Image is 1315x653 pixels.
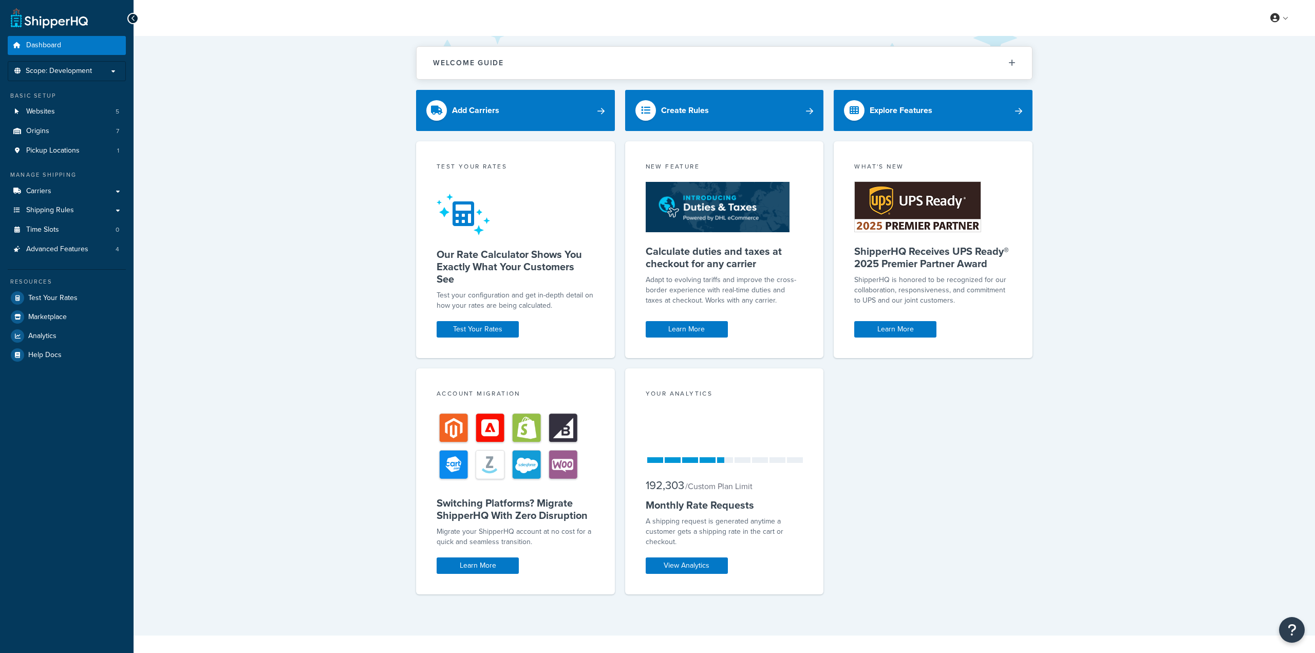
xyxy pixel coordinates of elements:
[26,67,92,76] span: Scope: Development
[437,248,594,285] h5: Our Rate Calculator Shows You Exactly What Your Customers See
[26,206,74,215] span: Shipping Rules
[8,122,126,141] a: Origins7
[26,41,61,50] span: Dashboard
[646,557,728,574] a: View Analytics
[685,480,753,492] small: / Custom Plan Limit
[116,107,119,116] span: 5
[646,245,803,270] h5: Calculate duties and taxes at checkout for any carrier
[8,171,126,179] div: Manage Shipping
[8,308,126,326] a: Marketplace
[437,527,594,547] div: Migrate your ShipperHQ account at no cost for a quick and seamless transition.
[437,497,594,521] h5: Switching Platforms? Migrate ShipperHQ With Zero Disruption
[437,290,594,311] div: Test your configuration and get in-depth detail on how your rates are being calculated.
[116,226,119,234] span: 0
[433,59,504,67] h2: Welcome Guide
[646,477,684,494] span: 192,303
[8,220,126,239] li: Time Slots
[26,226,59,234] span: Time Slots
[646,516,803,547] div: A shipping request is generated anytime a customer gets a shipping rate in the cart or checkout.
[437,321,519,338] a: Test Your Rates
[8,277,126,286] div: Resources
[8,240,126,259] li: Advanced Features
[870,103,932,118] div: Explore Features
[437,557,519,574] a: Learn More
[417,47,1032,79] button: Welcome Guide
[28,332,57,341] span: Analytics
[834,90,1032,131] a: Explore Features
[8,201,126,220] a: Shipping Rules
[661,103,709,118] div: Create Rules
[28,294,78,303] span: Test Your Rates
[26,107,55,116] span: Websites
[28,313,67,322] span: Marketplace
[646,321,728,338] a: Learn More
[646,275,803,306] p: Adapt to evolving tariffs and improve the cross-border experience with real-time duties and taxes...
[646,162,803,174] div: New Feature
[1279,617,1305,643] button: Open Resource Center
[854,321,936,338] a: Learn More
[26,187,51,196] span: Carriers
[646,499,803,511] h5: Monthly Rate Requests
[116,127,119,136] span: 7
[452,103,499,118] div: Add Carriers
[854,245,1012,270] h5: ShipperHQ Receives UPS Ready® 2025 Premier Partner Award
[625,90,824,131] a: Create Rules
[437,162,594,174] div: Test your rates
[28,351,62,360] span: Help Docs
[8,182,126,201] a: Carriers
[8,102,126,121] li: Websites
[8,91,126,100] div: Basic Setup
[26,245,88,254] span: Advanced Features
[8,346,126,364] a: Help Docs
[854,162,1012,174] div: What's New
[8,122,126,141] li: Origins
[8,141,126,160] li: Pickup Locations
[8,240,126,259] a: Advanced Features4
[117,146,119,155] span: 1
[854,275,1012,306] p: ShipperHQ is honored to be recognized for our collaboration, responsiveness, and commitment to UP...
[8,327,126,345] a: Analytics
[437,389,594,401] div: Account Migration
[116,245,119,254] span: 4
[26,146,80,155] span: Pickup Locations
[26,127,49,136] span: Origins
[8,289,126,307] a: Test Your Rates
[416,90,615,131] a: Add Carriers
[8,102,126,121] a: Websites5
[8,220,126,239] a: Time Slots0
[8,36,126,55] a: Dashboard
[646,389,803,401] div: Your Analytics
[8,141,126,160] a: Pickup Locations1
